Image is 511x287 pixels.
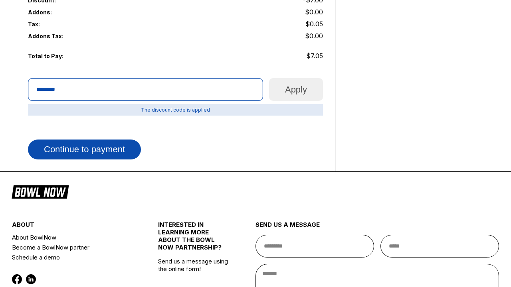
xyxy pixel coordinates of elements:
[12,252,134,262] a: Schedule a demo
[306,52,323,60] span: $7.05
[28,9,87,16] span: Addons:
[305,20,323,28] span: $0.05
[28,140,141,159] button: Continue to payment
[305,32,323,40] span: $0.00
[305,8,323,16] span: $0.00
[12,232,134,242] a: About BowlNow
[158,221,231,258] div: INTERESTED IN LEARNING MORE ABOUT THE BOWL NOW PARTNERSHIP?
[12,242,134,252] a: Become a BowlNow partner
[255,221,499,235] div: send us a message
[28,33,87,39] span: Addons Tax:
[269,78,323,101] button: Apply
[28,21,87,28] span: Tax:
[12,221,134,232] div: about
[28,104,323,116] span: The discount code is applied
[28,53,87,59] span: Total to Pay:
